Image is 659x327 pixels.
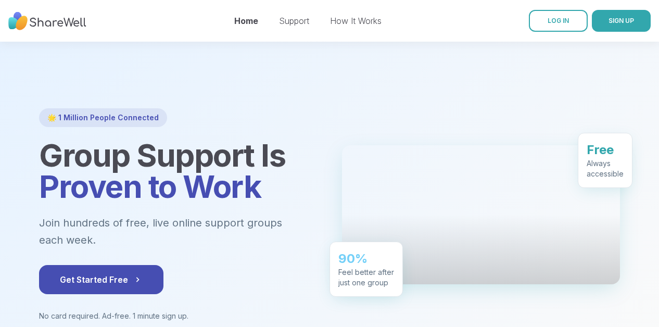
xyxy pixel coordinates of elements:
[60,273,143,286] span: Get Started Free
[39,168,261,205] span: Proven to Work
[8,7,86,35] img: ShareWell Nav Logo
[39,265,163,294] button: Get Started Free
[592,10,651,32] button: SIGN UP
[338,248,394,265] div: 90%
[234,16,258,26] a: Home
[39,108,167,127] div: 🌟 1 Million People Connected
[338,265,394,285] div: Feel better after just one group
[587,139,624,156] div: Free
[529,10,588,32] a: LOG IN
[39,140,317,202] h1: Group Support Is
[587,156,624,177] div: Always accessible
[39,311,317,321] p: No card required. Ad-free. 1 minute sign up.
[330,16,382,26] a: How It Works
[609,17,634,24] span: SIGN UP
[548,17,569,24] span: LOG IN
[39,215,317,248] p: Join hundreds of free, live online support groups each week.
[279,16,309,26] a: Support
